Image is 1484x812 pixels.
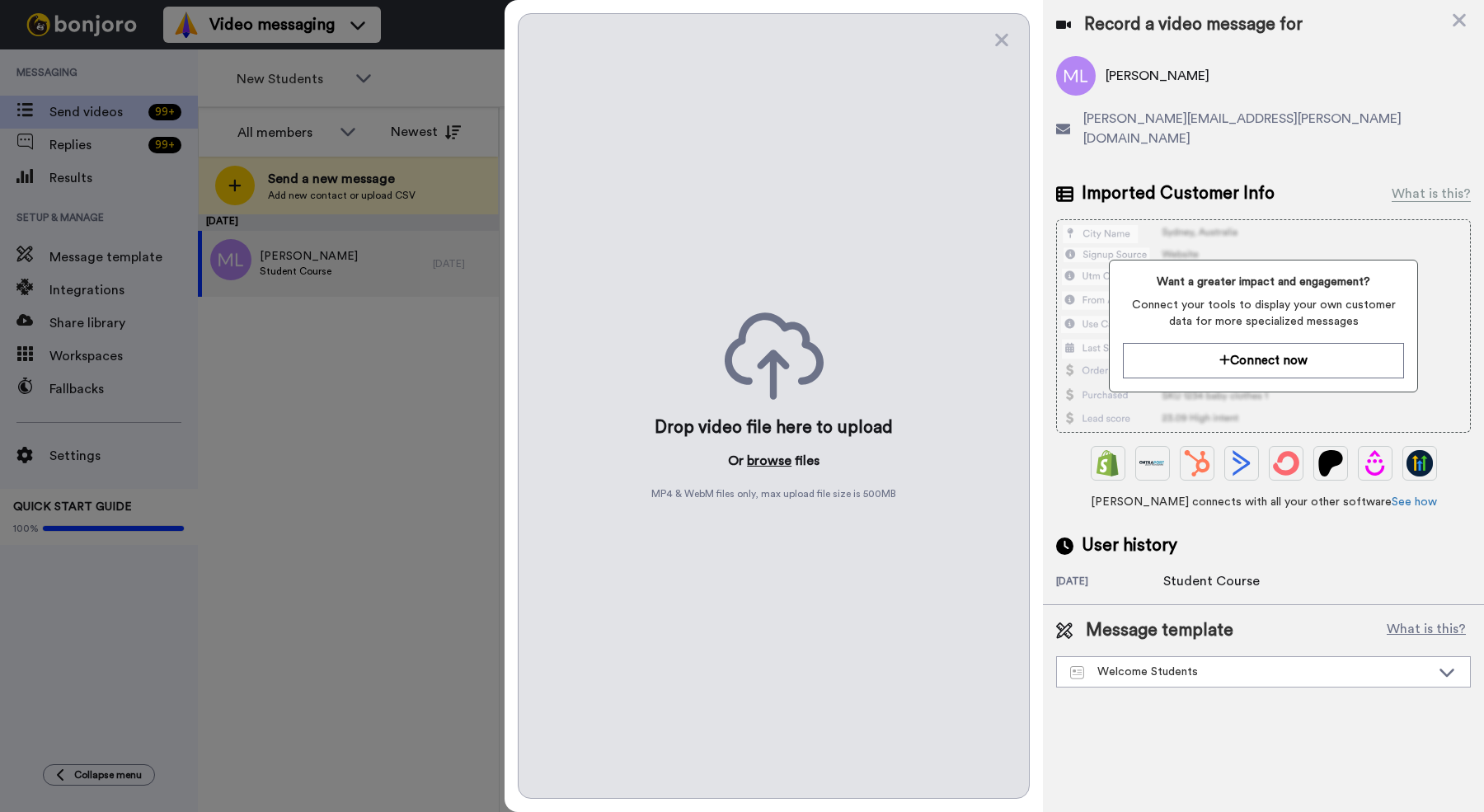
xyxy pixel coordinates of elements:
div: Drop video file here to upload [655,416,893,439]
div: What is this? [1392,184,1471,204]
span: [PERSON_NAME] connects with all your other software [1056,494,1471,510]
span: Imported Customer Info [1082,181,1275,206]
div: Welcome Students [1070,664,1430,680]
button: What is this? [1382,618,1471,643]
span: [PERSON_NAME][EMAIL_ADDRESS][PERSON_NAME][DOMAIN_NAME] [1083,109,1471,148]
a: See how [1392,496,1437,508]
img: GoHighLevel [1407,450,1433,476]
img: ConvertKit [1273,450,1299,476]
img: Message-temps.svg [1070,666,1084,679]
img: Shopify [1095,450,1121,476]
span: MP4 & WebM files only, max upload file size is 500 MB [651,487,896,500]
img: Hubspot [1184,450,1210,476]
img: Ontraport [1139,450,1166,476]
div: Student Course [1163,571,1260,591]
img: Drip [1362,450,1388,476]
button: browse [747,451,791,471]
span: User history [1082,533,1177,558]
img: ActiveCampaign [1228,450,1255,476]
p: Or files [728,451,819,471]
span: Message template [1086,618,1233,643]
span: Connect your tools to display your own customer data for more specialized messages [1123,297,1404,330]
button: Connect now [1123,343,1404,378]
div: [DATE] [1056,575,1163,591]
span: Want a greater impact and engagement? [1123,274,1404,290]
img: Patreon [1317,450,1344,476]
